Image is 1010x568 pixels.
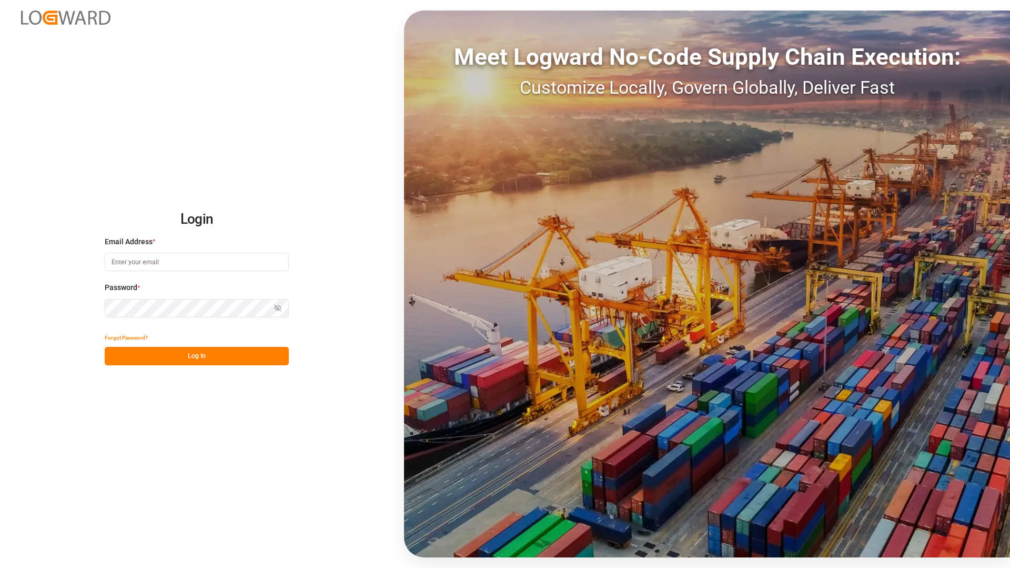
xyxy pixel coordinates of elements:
[105,203,289,236] h2: Login
[105,282,137,293] span: Password
[404,74,1010,101] div: Customize Locally, Govern Globally, Deliver Fast
[105,253,289,271] input: Enter your email
[105,236,153,247] span: Email Address
[105,328,148,347] button: Forgot Password?
[21,11,110,25] img: Logward_new_orange.png
[404,39,1010,74] div: Meet Logward No-Code Supply Chain Execution:
[105,347,289,365] button: Log In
